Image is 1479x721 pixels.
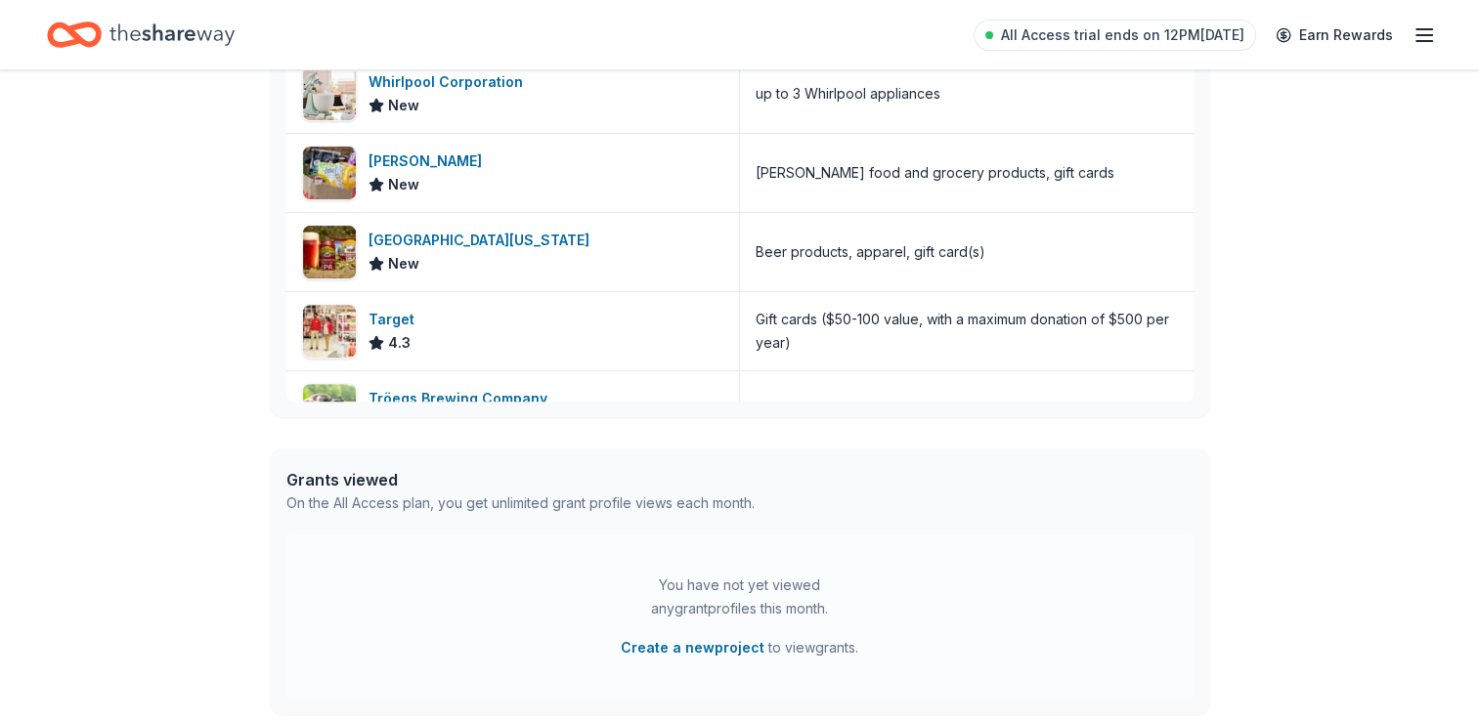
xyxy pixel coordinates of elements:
[369,387,555,410] div: Tröegs Brewing Company
[388,173,419,196] span: New
[756,82,940,106] div: up to 3 Whirlpool appliances
[1264,18,1405,53] a: Earn Rewards
[303,147,356,199] img: Image for MARTIN'S
[369,229,597,252] div: [GEOGRAPHIC_DATA][US_STATE]
[618,573,862,620] div: You have not yet viewed any grant profiles this month.
[369,308,422,331] div: Target
[756,240,985,264] div: Beer products, apparel, gift card(s)
[369,149,490,173] div: [PERSON_NAME]
[388,94,419,117] span: New
[1001,23,1244,47] span: All Access trial ends on 12PM[DATE]
[756,308,1178,355] div: Gift cards ($50-100 value, with a maximum donation of $500 per year)
[756,161,1114,185] div: [PERSON_NAME] food and grocery products, gift cards
[286,468,755,491] div: Grants viewed
[388,252,419,276] span: New
[621,636,858,659] span: to view grants .
[303,67,356,120] img: Image for Whirlpool Corporation
[286,491,755,515] div: On the All Access plan, you get unlimited grant profile views each month.
[974,20,1256,51] a: All Access trial ends on 12PM[DATE]
[756,399,974,422] div: Beer, gift cards, and merchandise
[621,636,764,659] button: Create a newproject
[47,12,235,58] a: Home
[303,305,356,358] img: Image for Target
[303,226,356,278] img: Image for Sierra Nevada
[303,384,356,437] img: Image for Tröegs Brewing Company
[369,70,531,94] div: Whirlpool Corporation
[388,331,411,355] span: 4.3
